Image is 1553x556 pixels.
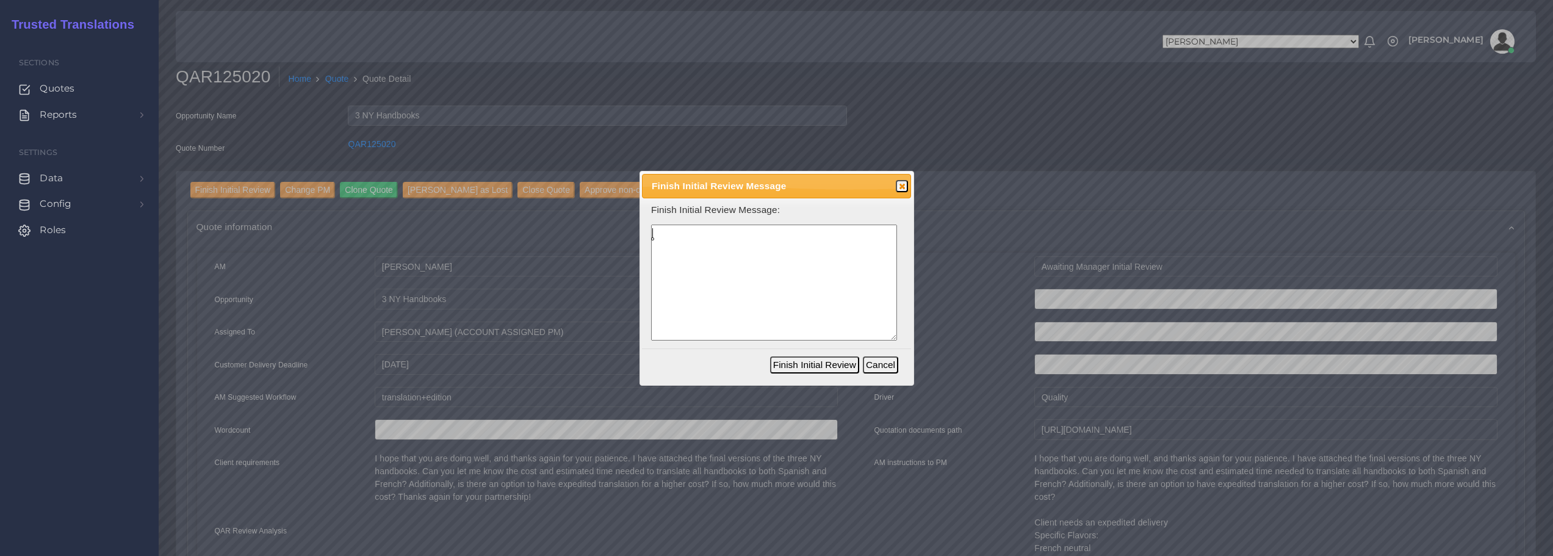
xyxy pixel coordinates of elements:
span: Settings [19,148,57,157]
a: Reports [9,102,150,128]
button: Cancel [863,356,898,374]
p: Finish Initial Review Message: [651,203,902,216]
a: Quotes [9,76,150,101]
h2: Trusted Translations [3,17,134,32]
span: Config [40,197,71,211]
button: Finish Initial Review [770,356,859,374]
span: Finish Initial Review Message [652,179,876,193]
button: Close [896,180,908,192]
a: Roles [9,217,150,243]
span: Sections [19,58,59,67]
span: Roles [40,223,66,237]
span: Data [40,171,63,185]
span: Reports [40,108,77,121]
a: Data [9,165,150,191]
a: Trusted Translations [3,15,134,35]
span: Quotes [40,82,74,95]
a: Config [9,191,150,217]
